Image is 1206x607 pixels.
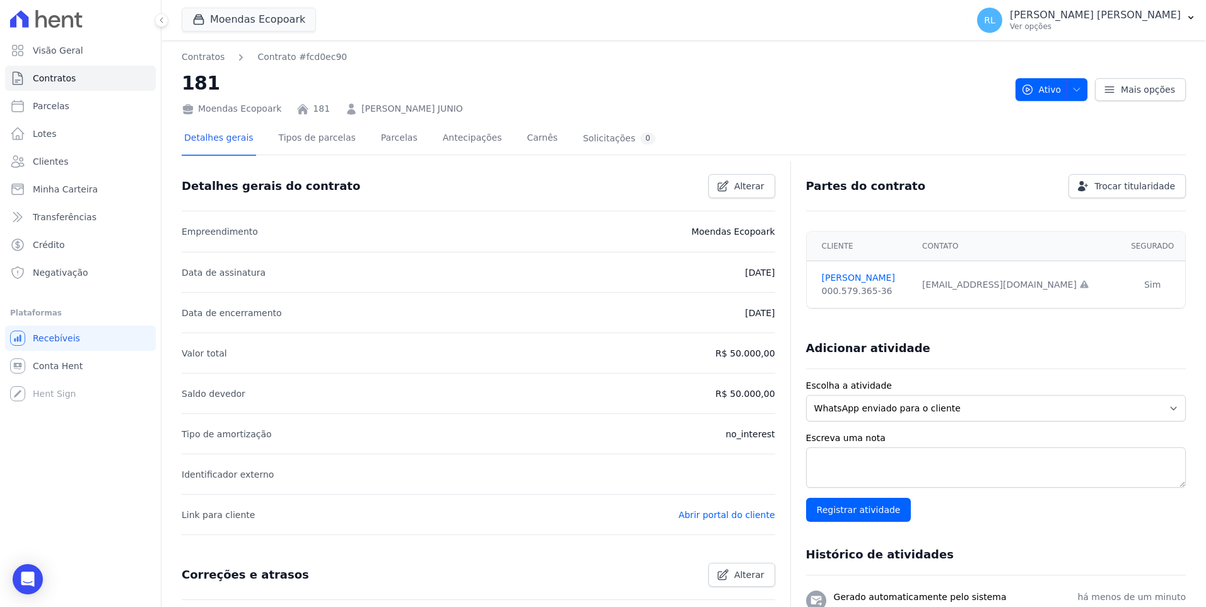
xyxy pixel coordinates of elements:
[361,102,463,115] a: [PERSON_NAME] JUNIO
[640,133,655,144] div: 0
[257,50,347,64] a: Contrato #fcd0ec90
[1021,78,1062,101] span: Ativo
[806,432,1186,445] label: Escreva uma nota
[5,121,156,146] a: Lotes
[679,510,775,520] a: Abrir portal do cliente
[1095,78,1186,101] a: Mais opções
[967,3,1206,38] button: RL [PERSON_NAME] [PERSON_NAME] Ver opções
[745,265,775,280] p: [DATE]
[182,122,256,156] a: Detalhes gerais
[33,360,83,372] span: Conta Hent
[182,50,225,64] a: Contratos
[1010,9,1181,21] p: [PERSON_NAME] [PERSON_NAME]
[182,102,281,115] div: Moendas Ecopoark
[5,326,156,351] a: Recebíveis
[182,305,282,321] p: Data de encerramento
[5,177,156,202] a: Minha Carteira
[182,50,347,64] nav: Breadcrumb
[182,224,258,239] p: Empreendimento
[807,232,915,261] th: Cliente
[524,122,560,156] a: Carnês
[5,232,156,257] a: Crédito
[182,179,360,194] h3: Detalhes gerais do contrato
[5,260,156,285] a: Negativação
[33,127,57,140] span: Lotes
[734,180,764,192] span: Alterar
[33,332,80,345] span: Recebíveis
[182,507,255,522] p: Link para cliente
[33,183,98,196] span: Minha Carteira
[10,305,151,321] div: Plataformas
[182,427,272,442] p: Tipo de amortização
[1094,180,1175,192] span: Trocar titularidade
[725,427,775,442] p: no_interest
[580,122,658,156] a: Solicitações0
[583,133,655,144] div: Solicitações
[806,379,1186,392] label: Escolha a atividade
[378,122,420,156] a: Parcelas
[806,498,911,522] input: Registrar atividade
[691,224,775,239] p: Moendas Ecopoark
[5,93,156,119] a: Parcelas
[708,563,775,587] a: Alterar
[182,567,309,582] h3: Correções e atrasos
[834,591,1007,604] h3: Gerado automaticamente pelo sistema
[33,239,65,251] span: Crédito
[806,341,930,356] h3: Adicionar atividade
[915,232,1120,261] th: Contato
[33,44,83,57] span: Visão Geral
[1068,174,1186,198] a: Trocar titularidade
[33,155,68,168] span: Clientes
[806,179,926,194] h3: Partes do contrato
[1016,78,1088,101] button: Ativo
[182,386,245,401] p: Saldo devedor
[822,271,908,285] a: [PERSON_NAME]
[182,50,1005,64] nav: Breadcrumb
[922,278,1112,292] div: [EMAIL_ADDRESS][DOMAIN_NAME]
[1010,21,1181,32] p: Ver opções
[715,386,775,401] p: R$ 50.000,00
[440,122,505,156] a: Antecipações
[1121,83,1175,96] span: Mais opções
[33,100,69,112] span: Parcelas
[806,547,954,562] h3: Histórico de atividades
[5,149,156,174] a: Clientes
[276,122,358,156] a: Tipos de parcelas
[1077,591,1186,604] p: há menos de um minuto
[745,305,775,321] p: [DATE]
[182,265,266,280] p: Data de assinatura
[182,8,316,32] button: Moendas Ecopoark
[13,564,43,594] div: Open Intercom Messenger
[5,353,156,379] a: Conta Hent
[33,211,97,223] span: Transferências
[708,174,775,198] a: Alterar
[715,346,775,361] p: R$ 50.000,00
[182,346,227,361] p: Valor total
[5,66,156,91] a: Contratos
[313,102,330,115] a: 181
[984,16,995,25] span: RL
[822,285,908,298] div: 000.579.365-36
[1120,232,1185,261] th: Segurado
[33,266,88,279] span: Negativação
[1120,261,1185,309] td: Sim
[5,204,156,230] a: Transferências
[182,69,1005,97] h2: 181
[182,467,274,482] p: Identificador externo
[5,38,156,63] a: Visão Geral
[734,569,764,581] span: Alterar
[33,72,76,85] span: Contratos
